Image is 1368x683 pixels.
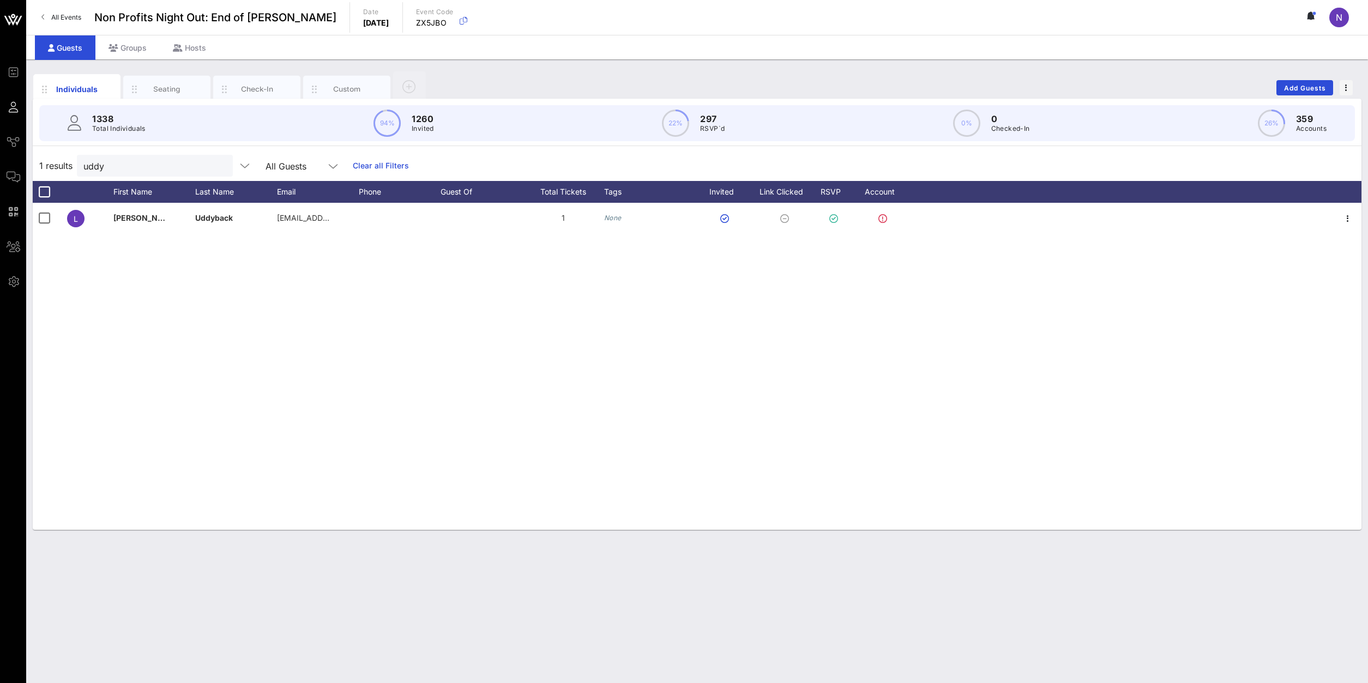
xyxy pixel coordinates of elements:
p: Event Code [416,7,454,17]
span: [EMAIL_ADDRESS][DOMAIN_NAME] [277,213,408,222]
p: 1260 [412,112,434,125]
p: Date [363,7,389,17]
span: 1 results [39,159,73,172]
div: Link Clicked [757,181,817,203]
div: Groups [95,35,160,60]
p: 0 [991,112,1030,125]
i: None [604,214,622,222]
div: Email [277,181,359,203]
button: Add Guests [1276,80,1333,95]
p: RSVP`d [700,123,725,134]
div: First Name [113,181,195,203]
span: Uddyback [195,213,233,222]
div: All Guests [259,155,346,177]
div: All Guests [266,161,306,171]
span: L [74,214,78,223]
div: 1 [522,203,604,233]
div: Individuals [53,83,101,95]
p: Accounts [1296,123,1327,134]
div: Phone [359,181,441,203]
div: Total Tickets [522,181,604,203]
div: N [1329,8,1349,27]
div: Tags [604,181,697,203]
span: Non Profits Night Out: End of [PERSON_NAME] [94,9,336,26]
div: Custom [323,84,371,94]
div: RSVP [817,181,855,203]
div: Invited [697,181,757,203]
p: 297 [700,112,725,125]
div: Hosts [160,35,219,60]
a: Clear all Filters [353,160,409,172]
div: Last Name [195,181,277,203]
p: 1338 [92,112,146,125]
div: Check-In [233,84,281,94]
div: Seating [143,84,191,94]
span: Add Guests [1283,84,1327,92]
a: All Events [35,9,88,26]
p: Total Individuals [92,123,146,134]
span: [PERSON_NAME] [113,213,178,222]
div: Guests [35,35,95,60]
p: 359 [1296,112,1327,125]
div: Guest Of [441,181,522,203]
p: ZX5JBO [416,17,454,28]
p: [DATE] [363,17,389,28]
span: All Events [51,13,81,21]
span: N [1336,12,1342,23]
div: Account [855,181,915,203]
p: Checked-In [991,123,1030,134]
p: Invited [412,123,434,134]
